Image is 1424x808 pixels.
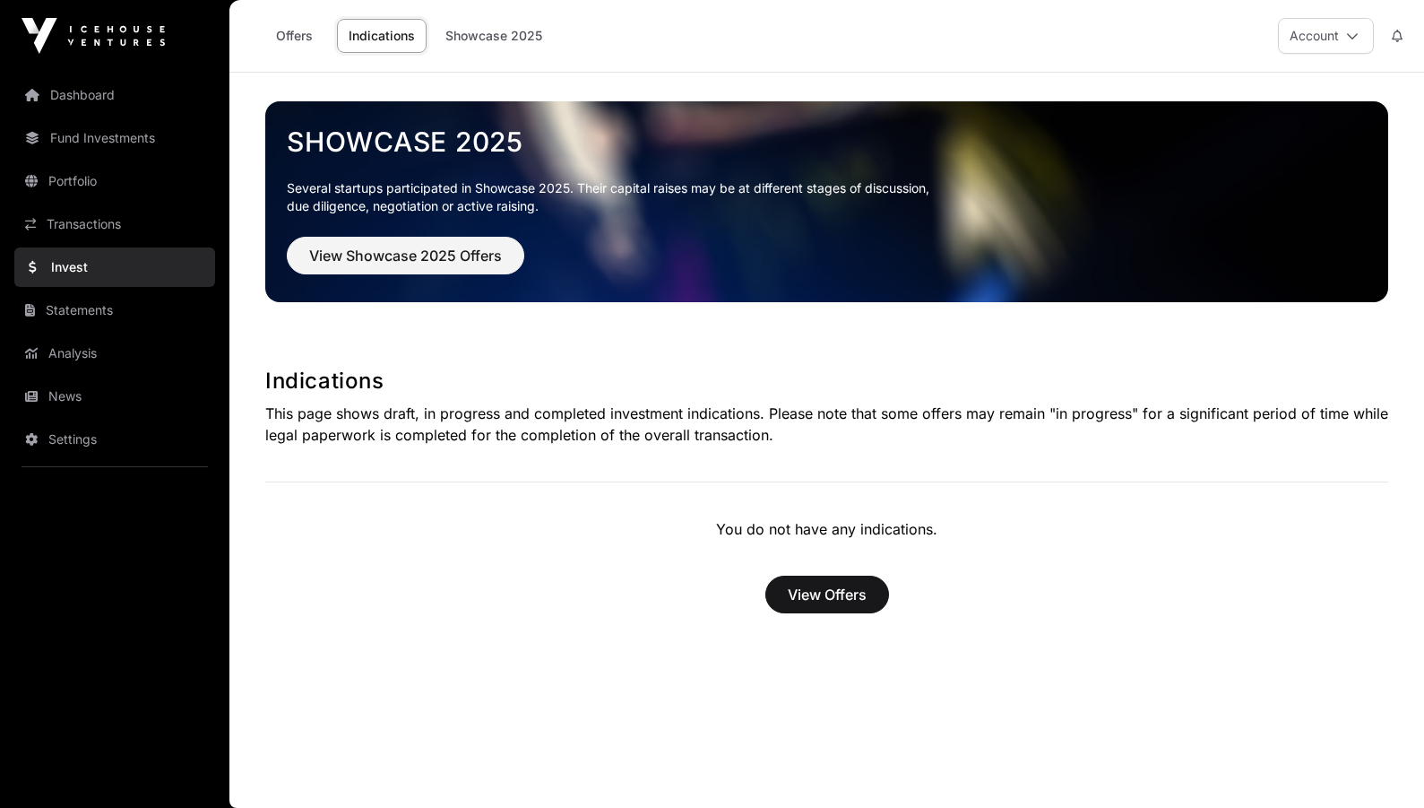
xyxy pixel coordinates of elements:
[265,403,1388,446] p: This page shows draft, in progress and completed investment indications. Please note that some of...
[14,420,215,459] a: Settings
[14,334,215,373] a: Analysis
[14,118,215,158] a: Fund Investments
[287,237,524,274] button: View Showcase 2025 Offers
[337,19,427,53] a: Indications
[14,75,215,115] a: Dashboard
[265,101,1388,302] img: Showcase 2025
[14,161,215,201] a: Portfolio
[258,19,330,53] a: Offers
[309,245,502,266] span: View Showcase 2025 Offers
[14,291,215,330] a: Statements
[265,367,1388,395] h1: Indications
[14,248,215,287] a: Invest
[788,584,867,605] span: View Offers
[1278,18,1374,54] button: Account
[14,377,215,416] a: News
[22,18,165,54] img: Icehouse Ventures Logo
[287,126,1367,158] a: Showcase 2025
[14,204,215,244] a: Transactions
[287,179,1367,215] p: Several startups participated in Showcase 2025. Their capital raises may be at different stages o...
[287,255,524,273] a: View Showcase 2025 Offers
[265,518,1388,540] p: You do not have any indications.
[765,576,889,613] button: View Offers
[434,19,554,53] a: Showcase 2025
